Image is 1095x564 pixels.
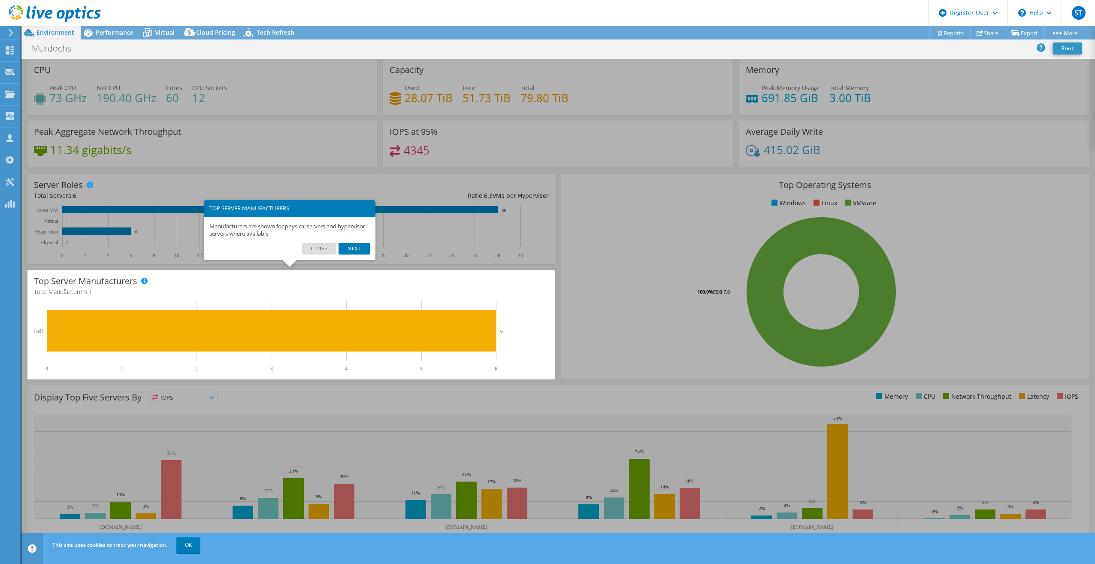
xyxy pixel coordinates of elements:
[52,541,167,549] span: This site uses cookies to track your navigation.
[1018,9,1026,17] svg: \n
[36,28,74,36] span: Environment
[196,28,235,36] span: Cloud Pricing
[1053,42,1082,55] a: Print
[1005,26,1045,39] a: Export
[929,26,971,39] a: Reports
[302,243,337,254] a: Close
[1072,6,1086,20] span: ST
[96,28,133,36] span: Performance
[150,392,217,403] span: IOPS
[1044,26,1084,39] a: More
[970,26,1005,39] a: Share
[257,28,294,36] span: Tech Refresh
[155,28,175,36] span: Virtual
[176,537,200,553] a: OK
[28,44,85,53] h1: Murdochs
[339,243,369,254] a: Next
[209,206,370,211] h3: TOP SERVER MANUFACTURERS
[209,223,370,237] p: Manufacturers are shown for physical servers and hypervisor servers where available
